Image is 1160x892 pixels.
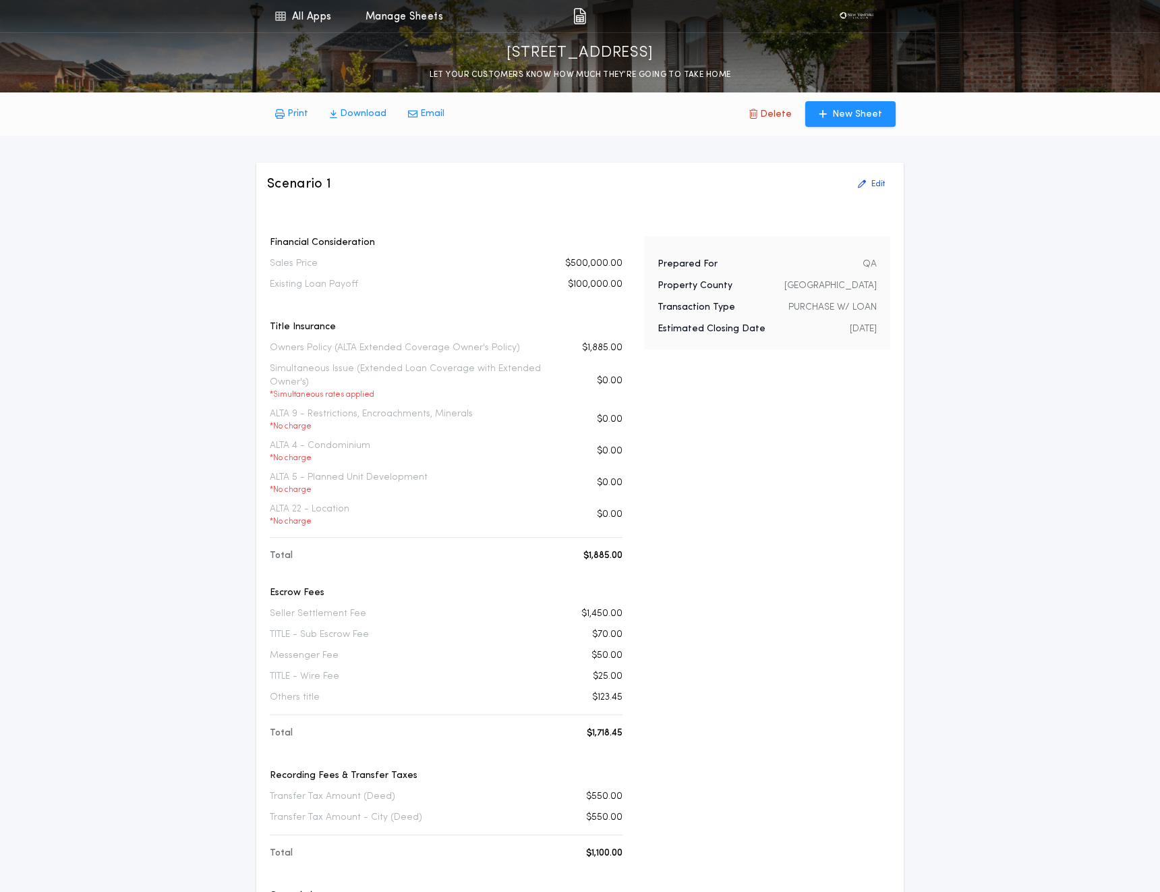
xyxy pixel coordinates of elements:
[270,503,349,527] p: ALTA 22 - Location
[506,43,654,64] p: [STREET_ADDRESS]
[420,107,444,121] p: Email
[788,301,877,314] p: PURCHASE W/ LOAN
[573,8,586,24] img: img
[319,102,397,126] button: Download
[270,847,293,860] p: Total
[597,476,622,490] p: $0.00
[850,323,877,336] p: [DATE]
[270,408,473,432] p: ALTA 9 - Restrictions, Encroachments, Minerals
[270,727,293,740] p: Total
[270,516,349,527] p: * No charge
[658,301,735,314] p: Transaction Type
[587,727,622,740] p: $1,718.45
[270,320,622,334] p: Title Insurance
[270,549,293,563] p: Total
[270,421,473,432] p: * No charge
[586,811,622,825] p: $550.00
[270,236,622,250] p: Financial Consideration
[267,175,332,194] h3: Scenario 1
[592,628,622,642] p: $70.00
[340,107,386,121] p: Download
[582,341,622,355] p: $1,885.00
[784,279,877,293] p: [GEOGRAPHIC_DATA]
[270,439,370,464] p: ALTA 4 - Condominium
[805,101,896,127] button: New Sheet
[270,278,358,291] p: Existing Loan Payoff
[270,811,422,825] p: Transfer Tax Amount - City (Deed)
[287,107,308,121] p: Print
[658,258,718,271] p: Prepared For
[270,628,369,642] p: TITLE - Sub Escrow Fee
[597,374,622,388] p: $0.00
[568,278,622,291] p: $100,000.00
[264,102,319,126] button: Print
[270,790,395,804] p: Transfer Tax Amount (Deed)
[270,389,562,400] p: * Simultaneous rates applied
[270,607,366,621] p: Seller Settlement Fee
[397,102,455,126] button: Email
[597,445,622,458] p: $0.00
[738,101,803,127] button: Delete
[658,323,765,336] p: Estimated Closing Date
[270,471,428,495] p: ALTA 5 - Planned Unit Development
[270,453,370,464] p: * No charge
[760,108,792,121] p: Delete
[430,68,731,82] p: LET YOUR CUSTOMERS KNOW HOW MUCH THEY’RE GOING TO TAKE HOME
[586,790,622,804] p: $550.00
[583,549,622,563] p: $1,885.00
[658,279,732,293] p: Property County
[270,649,339,663] p: Messenger Fee
[270,257,318,271] p: Sales Price
[565,257,622,271] p: $500,000.00
[270,586,622,600] p: Escrow Fees
[832,108,882,121] p: New Sheet
[270,362,562,400] p: Simultaneous Issue (Extended Loan Coverage with Extended Owner's)
[270,670,339,684] p: TITLE - Wire Fee
[581,607,622,621] p: $1,450.00
[597,413,622,426] p: $0.00
[591,649,622,663] p: $50.00
[863,258,877,271] p: QA
[270,691,320,704] p: Others title
[270,769,622,783] p: Recording Fees & Transfer Taxes
[836,9,877,23] img: vs-icon
[270,341,520,355] p: Owners Policy (ALTA Extended Coverage Owner's Policy)
[586,847,622,860] p: $1,100.00
[270,484,428,495] p: * No charge
[593,670,622,684] p: $25.00
[592,691,622,704] p: $123.45
[871,179,885,190] p: Edit
[850,173,893,195] button: Edit
[597,508,622,522] p: $0.00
